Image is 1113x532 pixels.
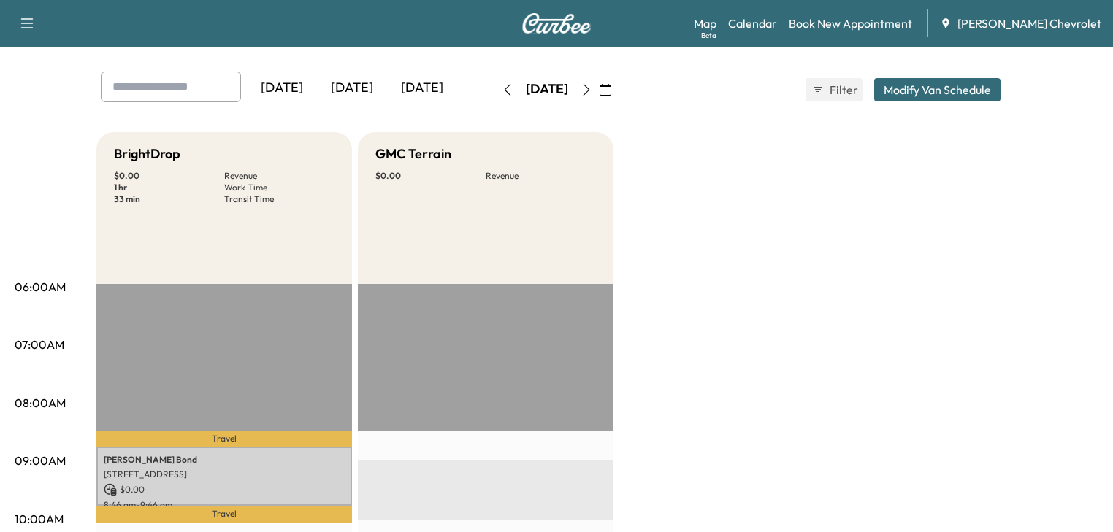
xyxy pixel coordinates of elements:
p: Revenue [486,170,596,182]
p: 10:00AM [15,510,64,528]
p: 08:00AM [15,394,66,412]
div: [DATE] [317,72,387,105]
p: $ 0.00 [114,170,224,182]
img: Curbee Logo [521,13,592,34]
div: Beta [701,30,716,41]
button: Modify Van Schedule [874,78,1001,101]
button: Filter [806,78,863,101]
span: [PERSON_NAME] Chevrolet [957,15,1101,32]
p: 09:00AM [15,452,66,469]
div: [DATE] [387,72,457,105]
p: Travel [96,431,352,447]
p: 06:00AM [15,278,66,296]
p: $ 0.00 [375,170,486,182]
p: [STREET_ADDRESS] [104,469,345,480]
p: 8:46 am - 9:46 am [104,499,345,511]
a: MapBeta [694,15,716,32]
p: [PERSON_NAME] Bond [104,454,345,466]
p: Revenue [224,170,334,182]
a: Book New Appointment [789,15,912,32]
p: Transit Time [224,193,334,205]
p: Work Time [224,182,334,193]
p: 1 hr [114,182,224,193]
div: [DATE] [247,72,317,105]
h5: BrightDrop [114,144,180,164]
p: Travel [96,506,352,523]
h5: GMC Terrain [375,144,451,164]
p: $ 0.00 [104,483,345,496]
div: [DATE] [526,80,568,99]
p: 07:00AM [15,336,64,353]
a: Calendar [728,15,777,32]
span: Filter [830,81,856,99]
p: 33 min [114,193,224,205]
